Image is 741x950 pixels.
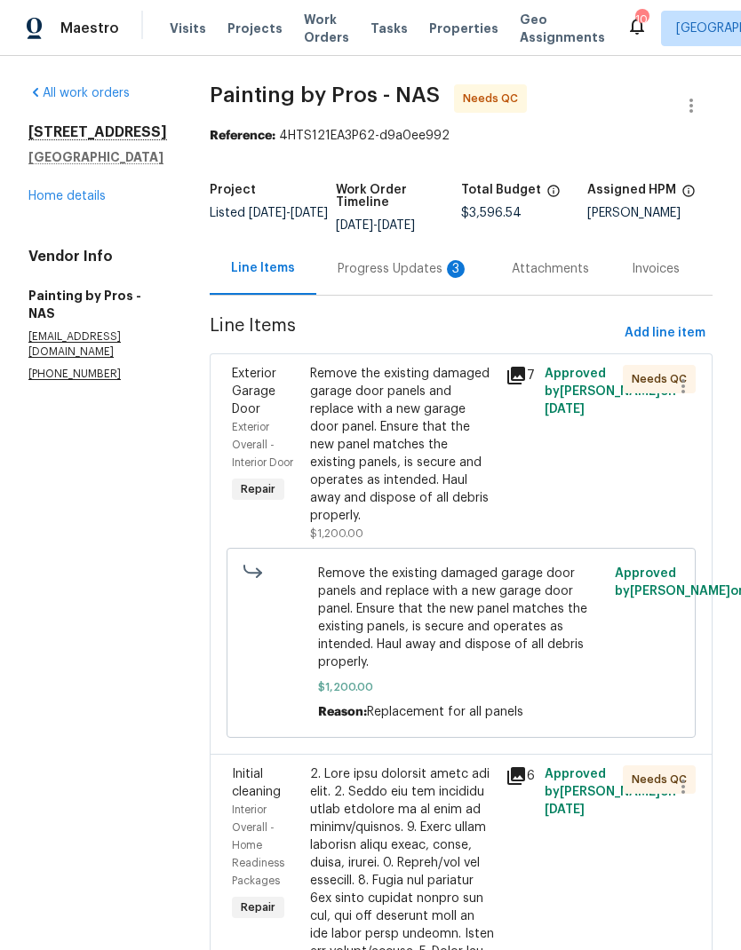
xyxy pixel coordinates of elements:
div: 4HTS121EA3P62-d9a0ee992 [210,127,713,145]
div: [PERSON_NAME] [587,207,713,219]
h5: Painting by Pros - NAS [28,287,167,322]
span: Tasks [370,22,408,35]
span: Visits [170,20,206,37]
span: $1,200.00 [318,678,605,696]
span: Geo Assignments [520,11,605,46]
div: 3 [447,260,465,278]
button: Add line item [617,317,713,350]
b: Reference: [210,130,275,142]
span: Work Orders [304,11,349,46]
span: Maestro [60,20,119,37]
span: Approved by [PERSON_NAME] on [545,368,676,416]
span: The hpm assigned to this work order. [681,184,696,207]
span: [DATE] [336,219,373,232]
h5: Work Order Timeline [336,184,462,209]
span: $1,200.00 [310,528,363,539]
span: Add line item [625,322,705,344]
span: [DATE] [249,207,286,219]
span: Painting by Pros - NAS [210,84,440,106]
span: Remove the existing damaged garage door panels and replace with a new garage door panel. Ensure t... [318,565,605,671]
span: [DATE] [545,804,585,816]
a: All work orders [28,87,130,99]
div: Progress Updates [338,260,469,278]
span: The total cost of line items that have been proposed by Opendoor. This sum includes line items th... [546,184,561,207]
span: Repair [234,480,283,498]
h4: Vendor Info [28,248,167,265]
div: Invoices [632,260,680,278]
div: 10 [635,11,648,28]
span: [DATE] [545,403,585,416]
span: [DATE] [378,219,415,232]
span: Properties [429,20,498,37]
span: Listed [210,207,328,219]
span: - [249,207,328,219]
span: Approved by [PERSON_NAME] on [545,768,676,816]
span: Replacement for all panels [367,706,523,718]
span: $3,596.54 [461,207,522,219]
span: Line Items [210,317,617,350]
span: Needs QC [463,90,525,107]
h5: Project [210,184,256,196]
span: Needs QC [632,771,694,788]
span: Initial cleaning [232,768,281,798]
span: - [336,219,415,232]
span: Exterior Garage Door [232,368,276,416]
span: Reason: [318,706,367,718]
div: 7 [506,365,534,386]
span: Interior Overall - Home Readiness Packages [232,804,284,886]
h5: Total Budget [461,184,541,196]
div: Line Items [231,259,295,277]
div: 6 [506,765,534,787]
span: Projects [227,20,283,37]
span: Repair [234,899,283,916]
div: Remove the existing damaged garage door panels and replace with a new garage door panel. Ensure t... [310,365,495,525]
span: [DATE] [291,207,328,219]
div: Attachments [512,260,589,278]
span: Needs QC [632,370,694,388]
a: Home details [28,190,106,202]
h5: Assigned HPM [587,184,676,196]
span: Exterior Overall - Interior Door [232,422,293,468]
